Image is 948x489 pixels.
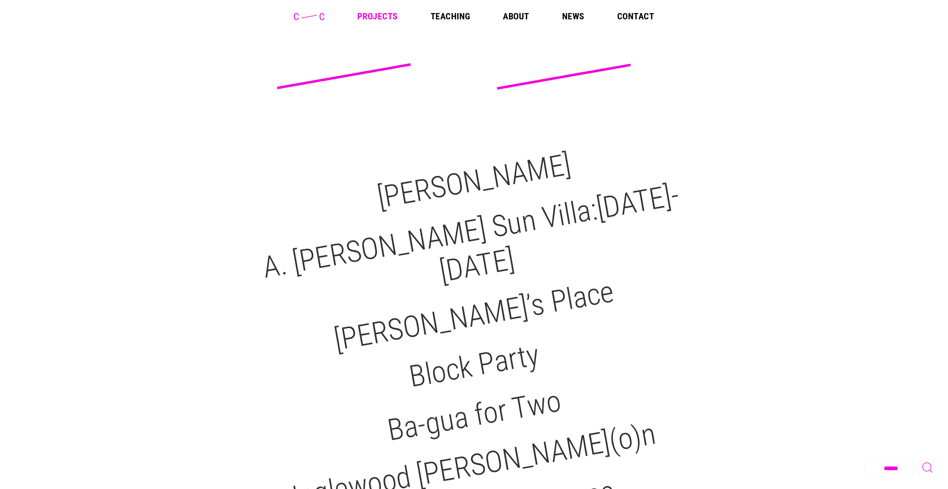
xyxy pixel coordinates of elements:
a: A. [PERSON_NAME] Sun Villa:[DATE]-[DATE] [260,177,682,289]
button: Toggle Search [919,460,936,477]
a: Projects [357,12,398,21]
a: Contact [617,12,654,21]
a: Block Party [407,337,542,394]
a: [PERSON_NAME] [375,147,573,215]
nav: Main Menu [357,12,654,21]
a: Teaching [431,12,470,21]
a: About [503,12,529,21]
a: Ba-gua for Two [385,383,563,448]
a: News [562,12,584,21]
a: [PERSON_NAME]’s Place [332,274,616,358]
